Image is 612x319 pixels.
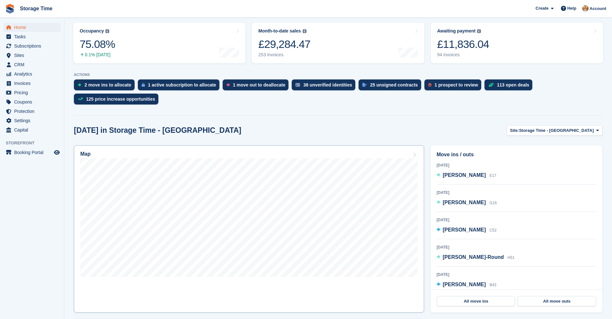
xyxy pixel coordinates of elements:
a: All move ins [437,296,515,306]
img: contract_signature_icon-13c848040528278c33f63329250d36e43548de30e8caae1d1a13099fd9432cc5.svg [362,83,367,87]
span: [PERSON_NAME] [443,282,486,287]
img: prospect-51fa495bee0391a8d652442698ab0144808aea92771e9ea1ae160a38d050c398.svg [428,83,431,87]
div: [DATE] [437,162,596,168]
a: Occupancy 75.08% 0.1% [DATE] [73,23,245,63]
h2: [DATE] in Storage Time - [GEOGRAPHIC_DATA] [74,126,241,135]
img: icon-info-grey-7440780725fd019a000dd9b08b2336e03edf1995a4989e88bcd33f0948082b44.svg [303,29,306,33]
span: C52 [490,228,497,232]
div: 2 move ins to allocate [84,82,131,87]
span: H51 [508,255,515,260]
div: [DATE] [437,190,596,196]
img: move_outs_to_deallocate_icon-f764333ba52eb49d3ac5e1228854f67142a1ed5810a6f6cc68b1a99e826820c5.svg [226,83,230,87]
span: Subscriptions [14,41,53,50]
a: menu [3,148,61,157]
span: B43 [490,283,496,287]
span: Storefront [6,140,64,146]
a: 25 unsigned contracts [359,79,424,94]
img: icon-info-grey-7440780725fd019a000dd9b08b2336e03edf1995a4989e88bcd33f0948082b44.svg [477,29,481,33]
span: Pricing [14,88,53,97]
a: Awaiting payment £11,836.04 94 invoices [431,23,603,63]
a: 1 prospect to review [424,79,484,94]
a: menu [3,79,61,88]
span: Site: [510,127,519,134]
span: [PERSON_NAME] [443,200,486,205]
div: £11,836.04 [437,38,489,51]
span: [PERSON_NAME]-Round [443,254,504,260]
a: menu [3,107,61,116]
span: Booking Portal [14,148,53,157]
span: [PERSON_NAME] [443,227,486,232]
a: 125 price increase opportunities [74,94,162,108]
span: Invoices [14,79,53,88]
a: [PERSON_NAME] G16 [437,199,497,207]
span: Home [14,23,53,32]
img: icon-info-grey-7440780725fd019a000dd9b08b2336e03edf1995a4989e88bcd33f0948082b44.svg [105,29,109,33]
a: menu [3,51,61,60]
div: 75.08% [80,38,115,51]
img: verify_identity-adf6edd0f0f0b5bbfe63781bf79b02c33cf7c696d77639b501bdc392416b5a36.svg [296,83,300,87]
h2: Move ins / outs [437,151,596,159]
img: price_increase_opportunities-93ffe204e8149a01c8c9dc8f82e8f89637d9d84a8eef4429ea346261dce0b2c0.svg [78,97,83,100]
div: 1 active subscription to allocate [148,82,216,87]
a: [PERSON_NAME]-Round H51 [437,253,515,262]
div: [DATE] [437,272,596,278]
img: deal-1b604bf984904fb50ccaf53a9ad4b4a5d6e5aea283cecdc64d6e3604feb123c2.svg [488,83,494,87]
div: 1 move out to deallocate [233,82,285,87]
p: ACTIONS [74,73,602,77]
span: Storage Time - [GEOGRAPHIC_DATA] [519,127,594,134]
span: Settings [14,116,53,125]
span: [PERSON_NAME] [443,172,486,178]
span: Sites [14,51,53,60]
a: menu [3,41,61,50]
a: 38 unverified identities [292,79,359,94]
img: move_ins_to_allocate_icon-fdf77a2bb77ea45bf5b3d319d69a93e2d87916cf1d5bf7949dd705db3b84f3ca.svg [78,83,81,87]
a: menu [3,32,61,41]
span: CRM [14,60,53,69]
div: Month-to-date sales [258,28,301,34]
a: menu [3,116,61,125]
div: Awaiting payment [437,28,476,34]
div: 94 invoices [437,52,489,58]
div: 113 open deals [497,82,529,87]
a: Storage Time [17,3,55,14]
span: Coupons [14,97,53,106]
span: Tasks [14,32,53,41]
h2: Map [80,151,91,157]
a: [PERSON_NAME] E17 [437,171,496,180]
span: E17 [490,173,496,178]
a: menu [3,23,61,32]
span: Protection [14,107,53,116]
span: Capital [14,125,53,134]
div: 253 invoices [258,52,310,58]
div: [DATE] [437,217,596,223]
div: [DATE] [437,244,596,250]
a: 2 move ins to allocate [74,79,138,94]
span: G16 [490,201,497,205]
button: Site: Storage Time - [GEOGRAPHIC_DATA] [507,125,603,136]
a: Preview store [53,149,61,156]
span: Create [536,5,548,12]
img: stora-icon-8386f47178a22dfd0bd8f6a31ec36ba5ce8667c1dd55bd0f319d3a0aa187defe.svg [5,4,15,14]
a: [PERSON_NAME] B43 [437,281,496,289]
a: menu [3,60,61,69]
div: 38 unverified identities [303,82,352,87]
a: Map [74,145,424,313]
a: 1 active subscription to allocate [138,79,223,94]
div: £29,284.47 [258,38,310,51]
a: Month-to-date sales £29,284.47 253 invoices [252,23,424,63]
div: 0.1% [DATE] [80,52,115,58]
div: 25 unsigned contracts [370,82,418,87]
img: Kizzy Sarwar [582,5,589,12]
a: menu [3,88,61,97]
a: menu [3,97,61,106]
div: 125 price increase opportunities [86,96,155,102]
span: Help [567,5,576,12]
img: active_subscription_to_allocate_icon-d502201f5373d7db506a760aba3b589e785aa758c864c3986d89f69b8ff3... [142,83,145,87]
span: Analytics [14,69,53,78]
a: menu [3,125,61,134]
a: menu [3,69,61,78]
span: Account [590,5,606,12]
a: All move outs [518,296,596,306]
div: Occupancy [80,28,104,34]
a: 113 open deals [484,79,536,94]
